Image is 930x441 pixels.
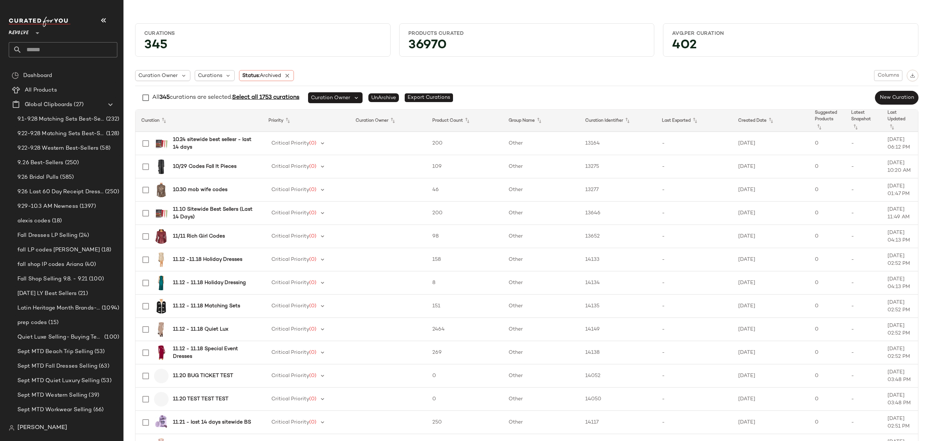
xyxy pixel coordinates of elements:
[426,110,503,132] th: Product Count
[154,345,169,360] img: BARD-WD445_V1.jpg
[809,364,845,388] td: 0
[579,248,656,271] td: 14133
[426,388,503,411] td: 0
[656,248,733,271] td: -
[875,91,918,105] button: New Curation
[17,202,78,211] span: 9.29-10.3 AM Newness
[17,260,84,269] span: fall shop lP codes Ariana
[17,420,103,429] span: Sept/Oct LY Selling - Beach Trip
[25,86,57,94] span: All Products
[656,341,733,364] td: -
[845,318,882,341] td: -
[58,173,74,182] span: (585)
[732,110,809,132] th: Created Date
[92,406,104,414] span: (66)
[173,372,233,380] b: 11.20 BUG TICKET TEST
[882,178,918,202] td: [DATE] 01:47 PM
[666,40,915,53] div: 402
[809,132,845,155] td: 0
[426,318,503,341] td: 2464
[97,362,109,371] span: (63)
[809,248,845,271] td: 0
[309,280,316,286] span: (0)
[100,304,119,312] span: (1094)
[77,290,88,298] span: (21)
[845,388,882,411] td: -
[845,132,882,155] td: -
[809,271,845,295] td: 0
[87,391,99,400] span: (39)
[503,132,579,155] td: Other
[154,183,169,197] img: LOVF-WS3027_V1.jpg
[232,94,299,101] span: Select all 1753 curations
[405,93,453,102] span: Export Curations
[656,295,733,318] td: -
[271,234,309,239] span: Critical Priority
[656,202,733,225] td: -
[426,271,503,295] td: 8
[271,141,309,146] span: Critical Priority
[88,275,104,283] span: (100)
[9,425,15,431] img: svg%3e
[271,303,309,309] span: Critical Priority
[809,110,845,132] th: Suggested Products
[503,110,579,132] th: Group Name
[17,304,100,312] span: Latin Heritage Month Brands- DO NOT DELETE
[656,110,733,132] th: Last Exported
[154,159,169,174] img: 4THR-WO3_V1.jpg
[732,411,809,434] td: [DATE]
[152,93,299,102] div: All curations are selected.
[503,178,579,202] td: Other
[271,210,309,216] span: Critical Priority
[271,187,309,193] span: Critical Priority
[503,295,579,318] td: Other
[426,411,503,434] td: 250
[503,364,579,388] td: Other
[17,144,98,153] span: 9.22-9.28 Western Best-Sellers
[426,178,503,202] td: 46
[845,178,882,202] td: -
[579,411,656,434] td: 14117
[271,257,309,262] span: Critical Priority
[136,110,263,132] th: Curation
[100,377,112,385] span: (53)
[260,73,281,78] span: Archived
[309,373,316,379] span: (0)
[159,94,170,101] span: 345
[579,341,656,364] td: 14138
[17,173,58,182] span: 9.26 Bridal Pulls
[173,206,254,221] b: 11.10 Sitewide Best Sellers (Last 14 Days)
[309,350,316,355] span: (0)
[173,136,254,151] b: 10.24 sitewide best sellesr - last 14 days
[173,345,254,360] b: 11.12 - 11.18 Special Event Dresses
[882,271,918,295] td: [DATE] 04:13 PM
[103,420,119,429] span: (200)
[845,202,882,225] td: -
[809,318,845,341] td: 0
[17,290,77,298] span: [DATE] LY Best Sellers
[368,93,399,102] span: UnArchive
[271,373,309,379] span: Critical Priority
[173,279,246,287] b: 11.12 - 11.18 Holiday Dressing
[656,271,733,295] td: -
[173,395,229,403] b: 11.20 TEST TEST TEST
[93,348,105,356] span: (53)
[72,101,84,109] span: (27)
[271,164,309,169] span: Critical Priority
[732,388,809,411] td: [DATE]
[173,325,229,333] b: 11.12 - 11.18 Quiet Lux
[503,388,579,411] td: Other
[732,225,809,248] td: [DATE]
[17,217,50,225] span: alexis codes
[579,388,656,411] td: 14050
[408,30,646,37] div: Products Curated
[350,110,426,132] th: Curation Owner
[309,141,316,146] span: (0)
[503,341,579,364] td: Other
[103,333,119,341] span: (100)
[579,225,656,248] td: 13652
[845,225,882,248] td: -
[503,411,579,434] td: Other
[17,391,87,400] span: Sept MTD Western Selling
[503,202,579,225] td: Other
